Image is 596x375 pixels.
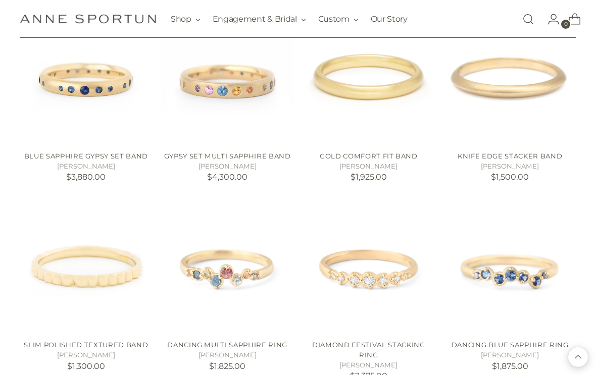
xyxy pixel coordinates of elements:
h5: [PERSON_NAME] [303,162,435,172]
span: $1,875.00 [492,361,528,371]
a: Knife Edge Stacker Band [458,152,562,160]
h5: [PERSON_NAME] [20,162,153,172]
span: $1,925.00 [351,172,387,182]
span: $1,300.00 [67,361,105,371]
span: $4,300.00 [207,172,247,182]
span: $1,825.00 [209,361,245,371]
a: Slim Polished Textured Band [20,199,153,332]
img: Multi Blue Sapphire Festival Ring - Anne Sportun Fine Jewellery [443,199,576,332]
a: Gypsy Set Multi Sapphire Band [164,152,291,160]
img: Multi-Colour Gypsy Set Sapphire Band - Anne Sportun Fine Jewellery [161,11,294,143]
button: Custom [318,8,359,30]
img: Diamond Festival Stacking Ring - Anne Sportun Fine Jewellery [303,199,435,332]
h5: [PERSON_NAME] [303,360,435,370]
h5: [PERSON_NAME] [161,162,294,172]
h5: [PERSON_NAME] [443,350,576,360]
span: $3,880.00 [66,172,106,182]
a: Dancing Blue Sapphire Ring [452,341,569,349]
a: Open search modal [518,9,538,29]
a: Dancing Blue Sapphire Ring [443,199,576,332]
a: Diamond Festival Stacking Ring [303,199,435,332]
a: Blue Sapphire Gypsy Set Band [20,11,153,143]
a: Diamond Festival Stacking Ring [312,341,425,359]
a: Our Story [371,8,408,30]
a: Blue Sapphire Gypsy Set Band [24,152,148,160]
span: $1,500.00 [491,172,529,182]
h5: [PERSON_NAME] [443,162,576,172]
a: Open cart modal [561,9,581,29]
h5: [PERSON_NAME] [161,350,294,360]
a: Anne Sportun Fine Jewellery [20,14,156,24]
h5: [PERSON_NAME] [20,350,153,360]
img: Multi-Coloured Sapphire Festival Ring - Anne Sportun Fine Jewellery [161,199,294,332]
a: Gold Comfort Fit Band [320,152,418,160]
a: Gold Comfort Fit Band [303,11,435,143]
img: Blue Sapphire Gypsy Set Band - Anne Sportun Fine Jewellery [20,11,153,143]
a: Go to the account page [539,9,560,29]
a: Slim Polished Textured Band [24,341,148,349]
a: Dancing Multi Sapphire Ring [161,199,294,332]
button: Back to top [568,347,588,367]
a: Knife Edge Stacker Band [443,11,576,143]
span: 0 [561,20,570,29]
a: Gypsy Set Multi Sapphire Band [161,11,294,143]
button: Shop [171,8,201,30]
button: Engagement & Bridal [213,8,306,30]
a: Dancing Multi Sapphire Ring [167,341,287,349]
